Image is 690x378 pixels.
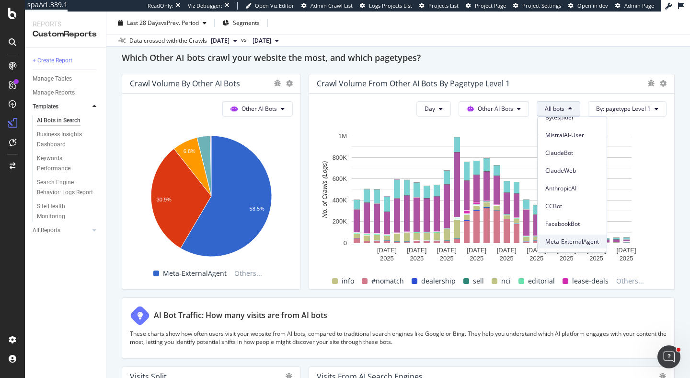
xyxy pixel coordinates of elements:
[114,15,210,31] button: Last 28 DaysvsPrev. Period
[163,268,227,279] span: Meta-ExternalAgent
[122,51,675,66] div: Which Other AI bots crawl your website the most, and which pagetypes?
[122,74,301,290] div: Crawl Volume by Other AI BotsOther AI BotsA chart.Meta-ExternalAgentOthers...
[253,36,271,45] span: 2025 Sep. 14th
[380,255,394,262] text: 2025
[230,268,266,279] span: Others...
[245,2,294,10] a: Open Viz Editor
[161,19,199,27] span: vs Prev. Period
[410,255,424,262] text: 2025
[416,101,451,117] button: Day
[274,80,281,86] div: bug
[407,247,426,254] text: [DATE]
[241,105,277,113] span: Other AI Bots
[467,247,486,254] text: [DATE]
[249,35,283,47] button: [DATE]
[122,51,421,66] h2: Which Other AI bots crawl your website the most, and which pagetypes?
[421,275,456,287] span: dealership
[33,225,60,236] div: All Reports
[317,79,510,88] div: Crawl Volume from Other AI Bots by pagetype Level 1
[657,345,680,368] iframe: Intercom live chat
[333,218,347,225] text: 200K
[33,56,99,66] a: + Create Report
[537,101,580,117] button: All bots
[333,154,347,161] text: 800K
[255,2,294,9] span: Open Viz Editor
[37,116,99,126] a: AI Bots in Search
[129,36,207,45] div: Data crossed with the Crawls
[188,2,222,10] div: Viz Debugger:
[425,105,435,113] span: Day
[130,131,293,265] svg: A chart.
[419,2,459,10] a: Projects List
[545,184,599,193] span: AnthropicAI
[560,255,574,262] text: 2025
[317,131,667,265] svg: A chart.
[148,2,173,10] div: ReadOnly:
[127,19,161,27] span: Last 28 Days
[478,105,513,113] span: Other AI Bots
[154,310,327,321] div: AI Bot Traffic: How many visits are from AI bots
[241,35,249,44] span: vs
[501,275,511,287] span: nci
[568,2,608,10] a: Open in dev
[475,2,506,9] span: Project Page
[545,166,599,175] span: ClaudeWeb
[157,196,172,202] text: 30.9%
[130,330,667,346] p: These charts show how often users visit your website from AI bots, compared to traditional search...
[513,2,561,10] a: Project Settings
[218,15,264,31] button: Segments
[624,2,654,9] span: Admin Page
[615,2,654,10] a: Admin Page
[37,177,99,198] a: Search Engine Behavior: Logs Report
[37,130,92,150] div: Business Insights Dashboard
[321,161,328,218] text: No. of Crawls (Logs)
[309,74,675,290] div: Crawl Volume from Other AI Bots by pagetype Level 1DayOther AI BotsAll botsBy: pagetype Level 1A ...
[589,255,603,262] text: 2025
[545,131,599,140] span: MistralAI-User
[545,105,564,113] span: All bots
[545,220,599,228] span: FacebookBot
[37,201,99,222] a: Site Health Monitoring
[184,148,195,154] text: 6.8%
[572,275,609,287] span: lease-deals
[33,102,58,112] div: Templates
[545,202,599,211] span: CCBot
[33,102,90,112] a: Templates
[301,2,353,10] a: Admin Crawl List
[557,247,576,254] text: [DATE]
[528,275,555,287] span: editorial
[37,201,91,222] div: Site Health Monitoring
[360,2,412,10] a: Logs Projects List
[233,19,260,27] span: Segments
[437,247,457,254] text: [DATE]
[33,88,99,98] a: Manage Reports
[500,255,514,262] text: 2025
[620,255,633,262] text: 2025
[588,101,667,117] button: By: pagetype Level 1
[459,101,529,117] button: Other AI Bots
[586,247,606,254] text: [DATE]
[333,175,347,182] text: 600K
[130,79,240,88] div: Crawl Volume by Other AI Bots
[612,275,648,287] span: Others...
[37,154,99,174] a: Keywords Performance
[529,255,543,262] text: 2025
[222,101,293,117] button: Other AI Bots
[310,2,353,9] span: Admin Crawl List
[33,74,99,84] a: Manage Tables
[545,113,599,122] span: Bytespider
[33,56,72,66] div: + Create Report
[369,2,412,9] span: Logs Projects List
[545,237,599,246] span: Meta-ExternalAgent
[371,275,404,287] span: #nomatch
[37,130,99,150] a: Business Insights Dashboard
[338,132,347,140] text: 1M
[211,36,230,45] span: 2025 Oct. 5th
[647,80,655,86] div: bug
[440,255,454,262] text: 2025
[37,154,91,174] div: Keywords Performance
[522,2,561,9] span: Project Settings
[37,116,80,126] div: AI Bots in Search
